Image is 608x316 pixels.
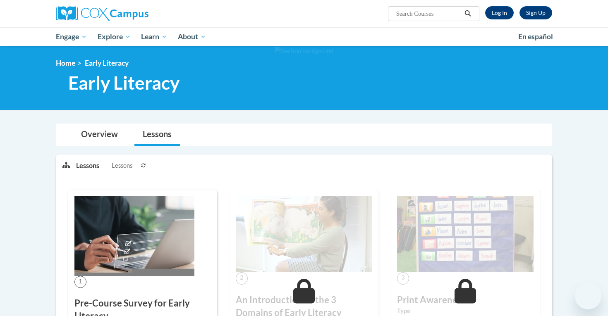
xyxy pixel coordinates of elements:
[519,6,552,19] a: Register
[518,32,553,41] span: En español
[397,272,409,284] span: 3
[74,276,86,288] span: 1
[98,32,131,42] span: Explore
[56,59,75,67] a: Home
[74,196,194,276] img: Course Image
[462,9,474,19] button: Search
[76,161,99,170] p: Lessons
[92,27,136,46] a: Explore
[575,283,601,309] iframe: Button to launch messaging window
[56,32,87,42] span: Engage
[513,28,558,45] a: En español
[275,47,333,56] img: Section background
[43,27,565,46] div: Main menu
[141,32,167,42] span: Learn
[395,9,462,19] input: Search Courses
[134,124,180,146] a: Lessons
[56,6,213,21] a: Cox Campus
[73,124,126,146] a: Overview
[236,272,248,284] span: 2
[397,306,534,316] label: Type
[178,32,206,42] span: About
[485,6,514,19] a: Log In
[56,6,148,21] img: Cox Campus
[112,161,132,170] span: Lessons
[50,27,92,46] a: Engage
[397,196,534,273] img: Course Image
[136,27,172,46] a: Learn
[397,294,534,306] h3: Print Awareness
[85,59,129,67] span: Early Literacy
[236,196,372,273] img: Course Image
[68,72,180,94] span: Early Literacy
[172,27,211,46] a: About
